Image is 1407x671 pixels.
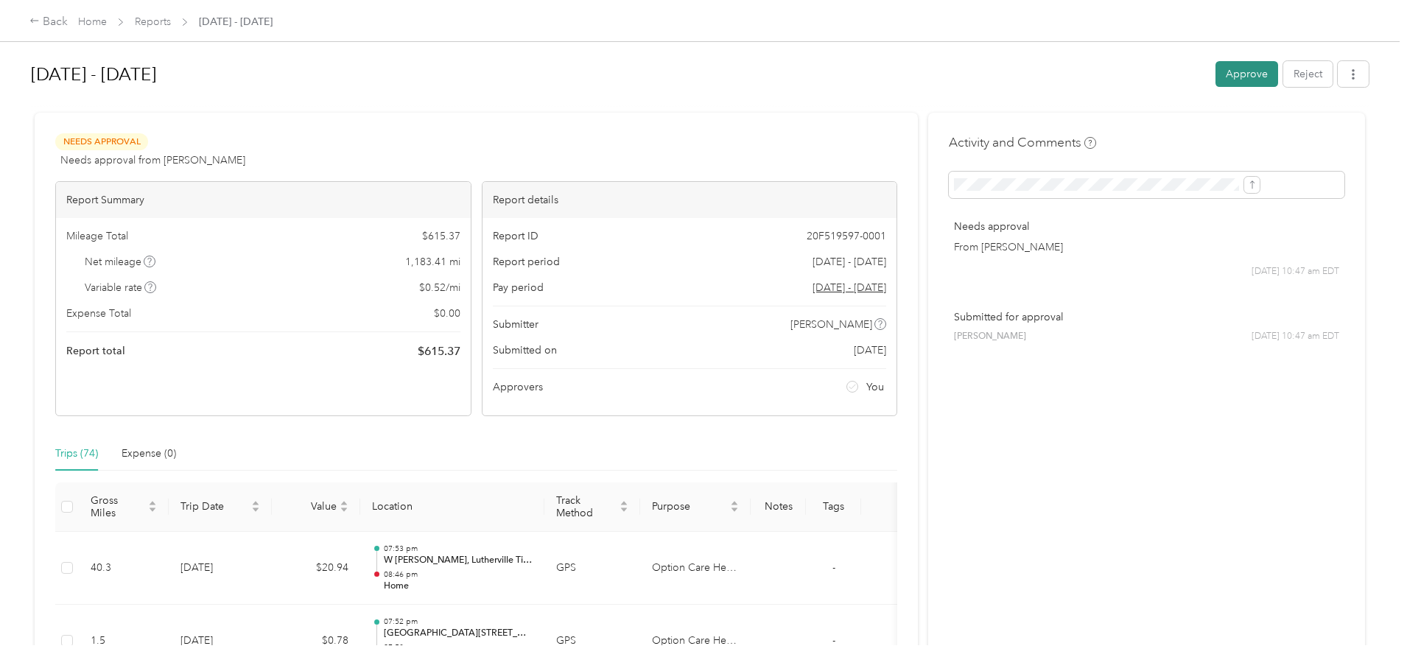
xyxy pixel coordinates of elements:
[422,228,460,244] span: $ 615.37
[806,482,861,532] th: Tags
[272,482,360,532] th: Value
[419,280,460,295] span: $ 0.52 / mi
[813,280,886,295] span: Go to pay period
[79,482,169,532] th: Gross Miles
[493,317,538,332] span: Submitter
[55,446,98,462] div: Trips (74)
[954,239,1339,255] p: From [PERSON_NAME]
[854,342,886,358] span: [DATE]
[148,505,157,514] span: caret-down
[91,494,145,519] span: Gross Miles
[640,532,751,605] td: Option Care Health
[832,561,835,574] span: -
[807,228,886,244] span: 20F519597-0001
[483,182,897,218] div: Report details
[954,330,1026,343] span: [PERSON_NAME]
[384,616,533,627] p: 07:52 pm
[31,57,1205,92] h1: Sep 1 - 30, 2025
[813,254,886,270] span: [DATE] - [DATE]
[544,482,640,532] th: Track Method
[384,642,533,653] p: 07:53 pm
[340,499,348,507] span: caret-up
[85,280,157,295] span: Variable rate
[493,280,544,295] span: Pay period
[751,482,806,532] th: Notes
[56,182,471,218] div: Report Summary
[78,15,107,28] a: Home
[60,152,245,168] span: Needs approval from [PERSON_NAME]
[556,494,617,519] span: Track Method
[434,306,460,321] span: $ 0.00
[360,482,544,532] th: Location
[620,505,628,514] span: caret-down
[620,499,628,507] span: caret-up
[1215,61,1278,87] button: Approve
[340,505,348,514] span: caret-down
[85,254,156,270] span: Net mileage
[384,554,533,567] p: W [PERSON_NAME], Lutherville Timonium, [GEOGRAPHIC_DATA]
[1252,330,1339,343] span: [DATE] 10:47 am EDT
[199,14,273,29] span: [DATE] - [DATE]
[169,482,272,532] th: Trip Date
[866,379,884,395] span: You
[66,343,125,359] span: Report total
[493,342,557,358] span: Submitted on
[1252,265,1339,278] span: [DATE] 10:47 am EDT
[384,569,533,580] p: 08:46 pm
[790,317,872,332] span: [PERSON_NAME]
[148,499,157,507] span: caret-up
[832,634,835,647] span: -
[284,500,337,513] span: Value
[251,505,260,514] span: caret-down
[251,499,260,507] span: caret-up
[640,482,751,532] th: Purpose
[544,532,640,605] td: GPS
[1283,61,1333,87] button: Reject
[730,499,739,507] span: caret-up
[730,505,739,514] span: caret-down
[493,254,560,270] span: Report period
[169,532,272,605] td: [DATE]
[493,228,538,244] span: Report ID
[79,532,169,605] td: 40.3
[954,309,1339,325] p: Submitted for approval
[949,133,1096,152] h4: Activity and Comments
[493,379,543,395] span: Approvers
[55,133,148,150] span: Needs Approval
[384,627,533,640] p: [GEOGRAPHIC_DATA][STREET_ADDRESS][US_STATE][GEOGRAPHIC_DATA]
[418,342,460,360] span: $ 615.37
[384,544,533,554] p: 07:53 pm
[272,532,360,605] td: $20.94
[135,15,171,28] a: Reports
[66,228,128,244] span: Mileage Total
[954,219,1339,234] p: Needs approval
[1324,589,1407,671] iframe: Everlance-gr Chat Button Frame
[66,306,131,321] span: Expense Total
[384,580,533,593] p: Home
[122,446,176,462] div: Expense (0)
[652,500,727,513] span: Purpose
[29,13,68,31] div: Back
[405,254,460,270] span: 1,183.41 mi
[180,500,248,513] span: Trip Date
